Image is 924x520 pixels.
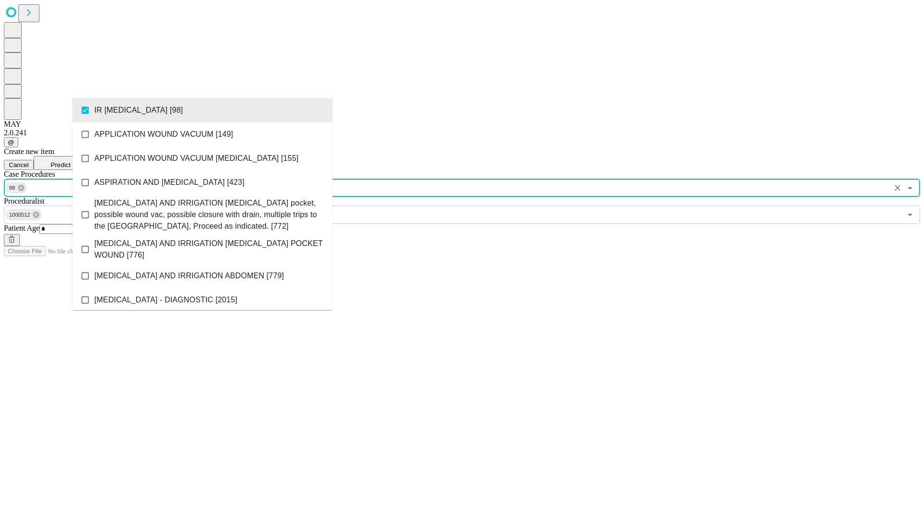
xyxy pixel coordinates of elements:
[94,153,298,164] span: APPLICATION WOUND VACUUM [MEDICAL_DATA] [155]
[4,129,920,137] div: 2.0.241
[4,224,39,232] span: Patient Age
[4,120,920,129] div: MAY
[5,182,19,194] span: 98
[5,209,34,221] span: 1000512
[94,238,325,261] span: [MEDICAL_DATA] AND IRRIGATION [MEDICAL_DATA] POCKET WOUND [776]
[4,197,44,205] span: Proceduralist
[94,197,325,232] span: [MEDICAL_DATA] AND IRRIGATION [MEDICAL_DATA] pocket, possible wound vac, possible closure with dr...
[4,147,54,156] span: Create new item
[34,156,78,170] button: Predict
[4,160,34,170] button: Cancel
[5,182,27,194] div: 98
[9,161,29,169] span: Cancel
[51,161,70,169] span: Predict
[5,209,42,221] div: 1000512
[903,181,917,195] button: Close
[8,139,14,146] span: @
[891,181,904,195] button: Clear
[903,208,917,221] button: Open
[94,104,183,116] span: IR [MEDICAL_DATA] [98]
[94,177,244,188] span: ASPIRATION AND [MEDICAL_DATA] [423]
[94,129,233,140] span: APPLICATION WOUND VACUUM [149]
[4,170,55,178] span: Scheduled Procedure
[4,137,18,147] button: @
[94,294,237,306] span: [MEDICAL_DATA] - DIAGNOSTIC [2015]
[94,270,284,282] span: [MEDICAL_DATA] AND IRRIGATION ABDOMEN [779]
